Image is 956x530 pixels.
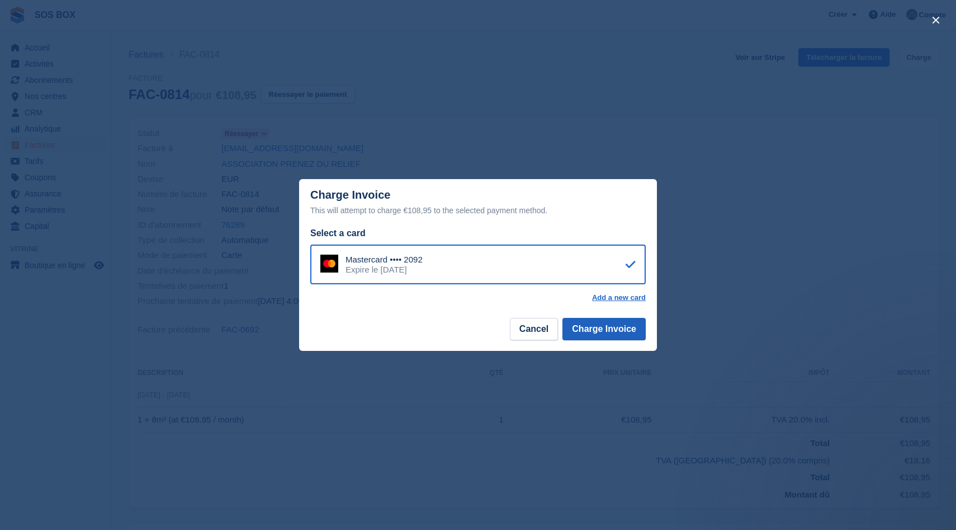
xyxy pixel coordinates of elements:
[320,255,338,273] img: Mastercard Logo
[310,227,646,240] div: Select a card
[346,255,423,265] div: Mastercard •••• 2092
[927,11,945,29] button: close
[562,318,646,340] button: Charge Invoice
[310,204,646,217] div: This will attempt to charge €108,95 to the selected payment method.
[310,189,646,217] div: Charge Invoice
[346,265,423,275] div: Expire le [DATE]
[510,318,558,340] button: Cancel
[592,293,646,302] a: Add a new card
